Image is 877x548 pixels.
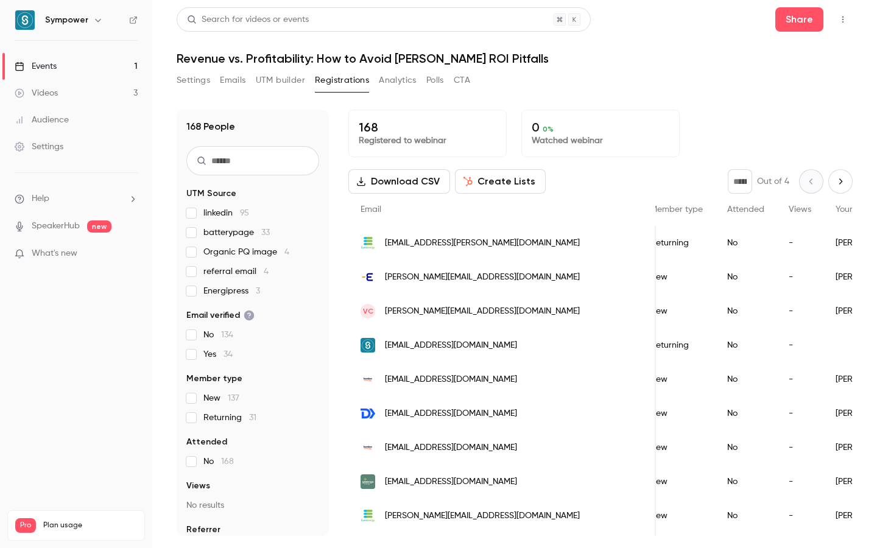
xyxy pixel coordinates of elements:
[261,228,270,237] span: 33
[177,71,210,90] button: Settings
[361,406,375,421] img: dyspach.com
[777,465,823,499] div: -
[32,247,77,260] span: What's new
[221,331,233,339] span: 134
[727,205,764,214] span: Attended
[348,169,450,194] button: Download CSV
[221,457,234,466] span: 168
[203,227,270,239] span: batterypage
[715,396,777,430] div: No
[361,440,375,455] img: bambooenergy.tech
[379,71,417,90] button: Analytics
[426,71,444,90] button: Polls
[715,465,777,499] div: No
[87,220,111,233] span: new
[15,114,69,126] div: Audience
[715,260,777,294] div: No
[15,518,36,533] span: Pro
[284,248,289,256] span: 4
[187,13,309,26] div: Search for videos or events
[777,430,823,465] div: -
[715,499,777,533] div: No
[361,372,375,387] img: bambooenergy.tech
[385,441,517,454] span: [EMAIL_ADDRESS][DOMAIN_NAME]
[715,328,777,362] div: No
[224,350,233,359] span: 34
[264,267,269,276] span: 4
[638,260,715,294] div: New
[203,265,269,278] span: referral email
[203,412,256,424] span: Returning
[363,306,373,317] span: VC
[777,226,823,260] div: -
[385,271,580,284] span: [PERSON_NAME][EMAIL_ADDRESS][DOMAIN_NAME]
[203,285,260,297] span: Energipress
[532,120,669,135] p: 0
[715,362,777,396] div: No
[532,135,669,147] p: Watched webinar
[638,328,715,362] div: Returning
[385,305,580,318] span: [PERSON_NAME][EMAIL_ADDRESS][DOMAIN_NAME]
[15,87,58,99] div: Videos
[385,476,517,488] span: [EMAIL_ADDRESS][DOMAIN_NAME]
[249,413,256,422] span: 31
[32,192,49,205] span: Help
[186,436,227,448] span: Attended
[543,125,554,133] span: 0 %
[777,328,823,362] div: -
[385,407,517,420] span: [EMAIL_ADDRESS][DOMAIN_NAME]
[203,246,289,258] span: Organic PQ image
[15,192,138,205] li: help-dropdown-opener
[32,220,80,233] a: SpeakerHub
[385,373,517,386] span: [EMAIL_ADDRESS][DOMAIN_NAME]
[315,71,369,90] button: Registrations
[454,71,470,90] button: CTA
[715,226,777,260] div: No
[15,10,35,30] img: Sympower
[186,499,319,511] p: No results
[638,430,715,465] div: New
[777,396,823,430] div: -
[240,209,249,217] span: 95
[15,141,63,153] div: Settings
[777,499,823,533] div: -
[256,71,305,90] button: UTM builder
[715,430,777,465] div: No
[775,7,823,32] button: Share
[361,270,375,284] img: enbw.com
[638,465,715,499] div: New
[256,287,260,295] span: 3
[361,508,375,523] img: euroenergy.com
[638,362,715,396] div: New
[220,71,245,90] button: Emails
[715,294,777,328] div: No
[638,294,715,328] div: New
[186,309,255,321] span: Email verified
[757,175,789,188] p: Out of 4
[777,260,823,294] div: -
[777,294,823,328] div: -
[385,237,580,250] span: [EMAIL_ADDRESS][PERSON_NAME][DOMAIN_NAME]
[186,480,210,492] span: Views
[177,51,853,66] h1: Revenue vs. Profitability: How to Avoid [PERSON_NAME] ROI Pitfalls
[15,60,57,72] div: Events
[777,362,823,396] div: -
[203,455,234,468] span: No
[361,205,381,214] span: Email
[828,169,853,194] button: Next page
[203,329,233,341] span: No
[385,339,517,352] span: [EMAIL_ADDRESS][DOMAIN_NAME]
[359,135,496,147] p: Registered to webinar
[361,236,375,250] img: euroenergy.com
[186,188,236,200] span: UTM Source
[638,226,715,260] div: Returning
[789,205,811,214] span: Views
[203,392,239,404] span: New
[361,474,375,489] img: greengoenergy.com
[650,205,703,214] span: Member type
[203,348,233,360] span: Yes
[455,169,546,194] button: Create Lists
[186,119,235,134] h1: 168 People
[361,338,375,353] img: sympower.net
[228,394,239,402] span: 137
